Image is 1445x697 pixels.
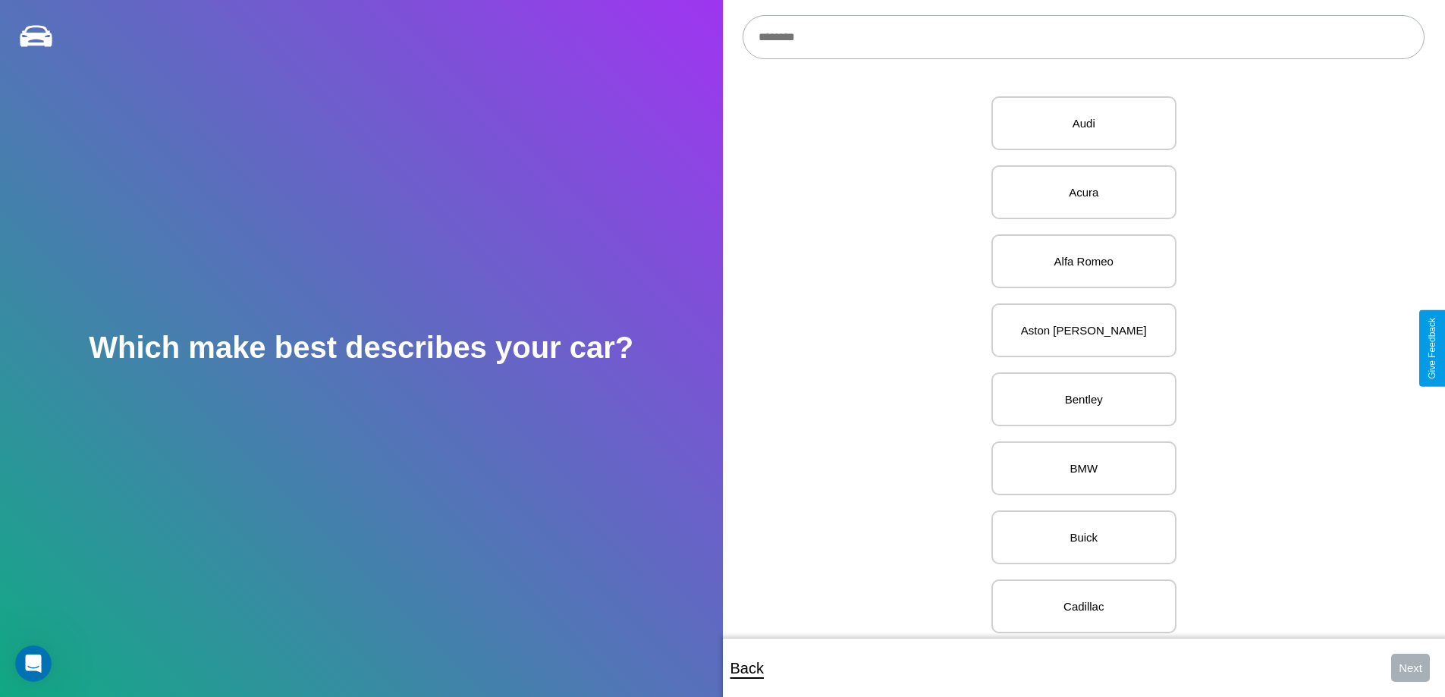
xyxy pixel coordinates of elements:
[1008,320,1160,341] p: Aston [PERSON_NAME]
[1008,458,1160,479] p: BMW
[1008,251,1160,272] p: Alfa Romeo
[1008,596,1160,617] p: Cadillac
[1008,527,1160,548] p: Buick
[730,655,764,682] p: Back
[1391,654,1430,682] button: Next
[1008,113,1160,133] p: Audi
[1008,389,1160,410] p: Bentley
[15,645,52,682] iframe: Intercom live chat
[1008,182,1160,203] p: Acura
[89,331,633,365] h2: Which make best describes your car?
[1427,318,1437,379] div: Give Feedback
